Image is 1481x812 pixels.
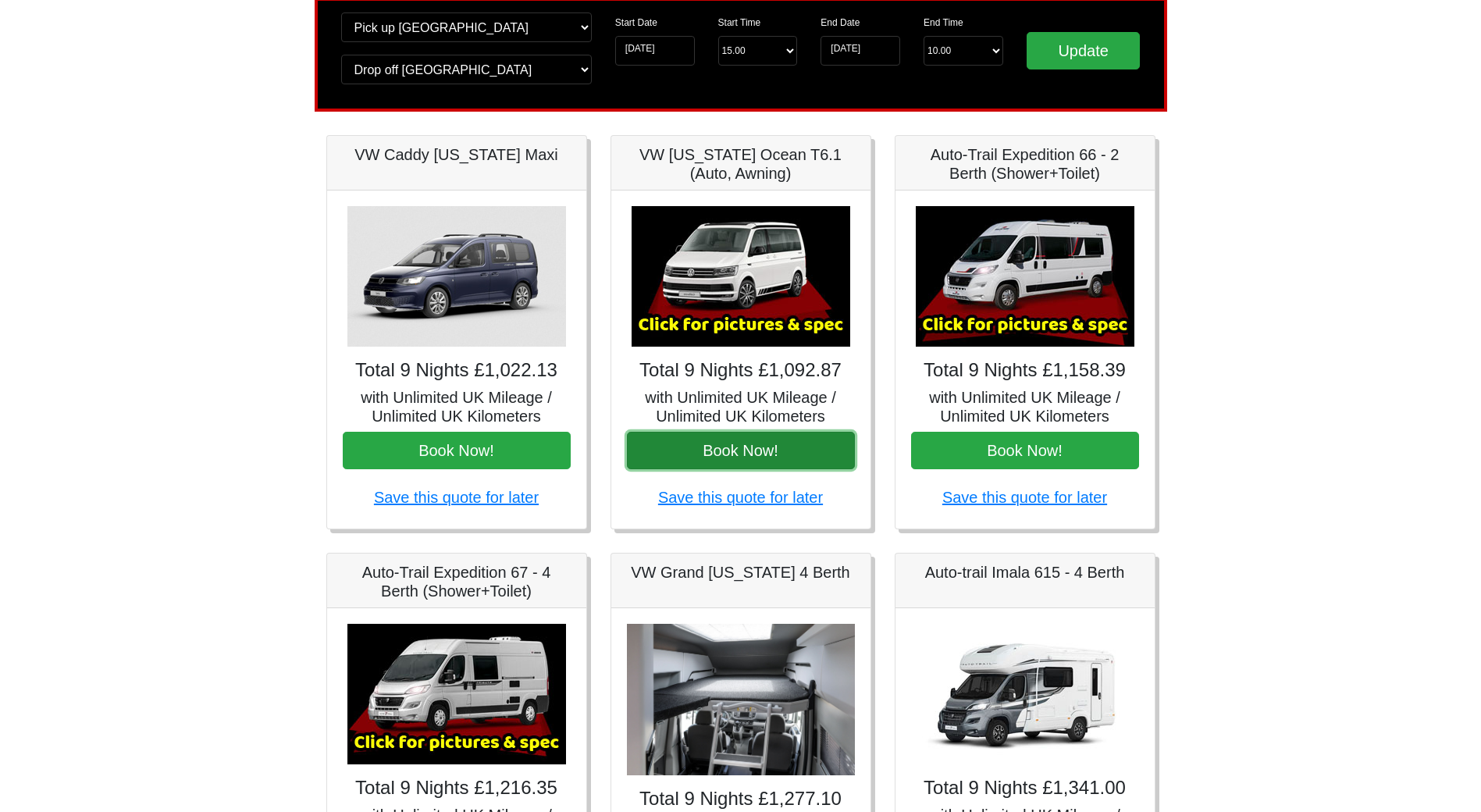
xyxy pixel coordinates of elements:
h4: Total 9 Nights £1,277.10 [627,788,855,810]
h5: with Unlimited UK Mileage / Unlimited UK Kilometers [627,388,855,426]
h5: VW Grand [US_STATE] 4 Berth [627,563,855,582]
button: Book Now! [343,432,571,469]
label: Start Time [718,16,761,30]
h4: Total 9 Nights £1,022.13 [343,359,571,382]
h5: with Unlimited UK Mileage / Unlimited UK Kilometers [343,388,571,426]
h4: Total 9 Nights £1,216.35 [343,777,571,800]
label: End Time [924,16,963,30]
img: Auto-Trail Expedition 67 - 4 Berth (Shower+Toilet) [347,624,566,764]
h5: with Unlimited UK Mileage / Unlimited UK Kilometers [911,388,1139,426]
button: Book Now! [911,432,1139,469]
label: Start Date [615,16,657,30]
h4: Total 9 Nights £1,158.39 [911,359,1139,382]
h5: VW [US_STATE] Ocean T6.1 (Auto, Awning) [627,145,855,183]
h4: Total 9 Nights £1,092.87 [627,359,855,382]
a: Save this quote for later [374,489,539,506]
button: Book Now! [627,432,855,469]
input: Update [1027,32,1141,69]
img: Auto-Trail Expedition 66 - 2 Berth (Shower+Toilet) [916,206,1134,347]
input: Start Date [615,36,695,66]
input: Return Date [821,36,900,66]
img: VW California Ocean T6.1 (Auto, Awning) [632,206,850,347]
img: VW Caddy California Maxi [347,206,566,347]
label: End Date [821,16,860,30]
h4: Total 9 Nights £1,341.00 [911,777,1139,800]
h5: VW Caddy [US_STATE] Maxi [343,145,571,164]
a: Save this quote for later [658,489,823,506]
h5: Auto-trail Imala 615 - 4 Berth [911,563,1139,582]
img: VW Grand California 4 Berth [627,624,855,776]
a: Save this quote for later [942,489,1107,506]
img: Auto-trail Imala 615 - 4 Berth [916,624,1134,764]
h5: Auto-Trail Expedition 67 - 4 Berth (Shower+Toilet) [343,563,571,600]
h5: Auto-Trail Expedition 66 - 2 Berth (Shower+Toilet) [911,145,1139,183]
